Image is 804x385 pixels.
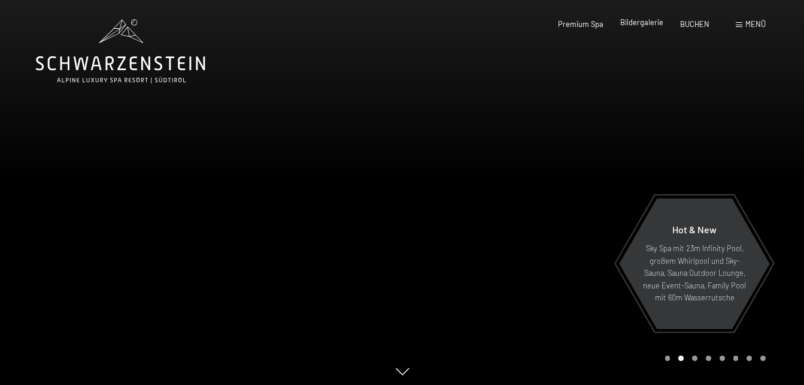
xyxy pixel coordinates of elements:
[692,356,697,361] div: Carousel Page 3
[747,356,752,361] div: Carousel Page 7
[680,19,709,29] a: BUCHEN
[706,356,711,361] div: Carousel Page 4
[760,356,766,361] div: Carousel Page 8
[733,356,739,361] div: Carousel Page 6
[618,198,770,330] a: Hot & New Sky Spa mit 23m Infinity Pool, großem Whirlpool und Sky-Sauna, Sauna Outdoor Lounge, ne...
[745,19,766,29] span: Menü
[642,242,747,303] p: Sky Spa mit 23m Infinity Pool, großem Whirlpool und Sky-Sauna, Sauna Outdoor Lounge, neue Event-S...
[620,17,663,27] a: Bildergalerie
[678,356,684,361] div: Carousel Page 2 (Current Slide)
[661,356,766,361] div: Carousel Pagination
[672,224,717,235] span: Hot & New
[720,356,725,361] div: Carousel Page 5
[558,19,603,29] a: Premium Spa
[665,356,670,361] div: Carousel Page 1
